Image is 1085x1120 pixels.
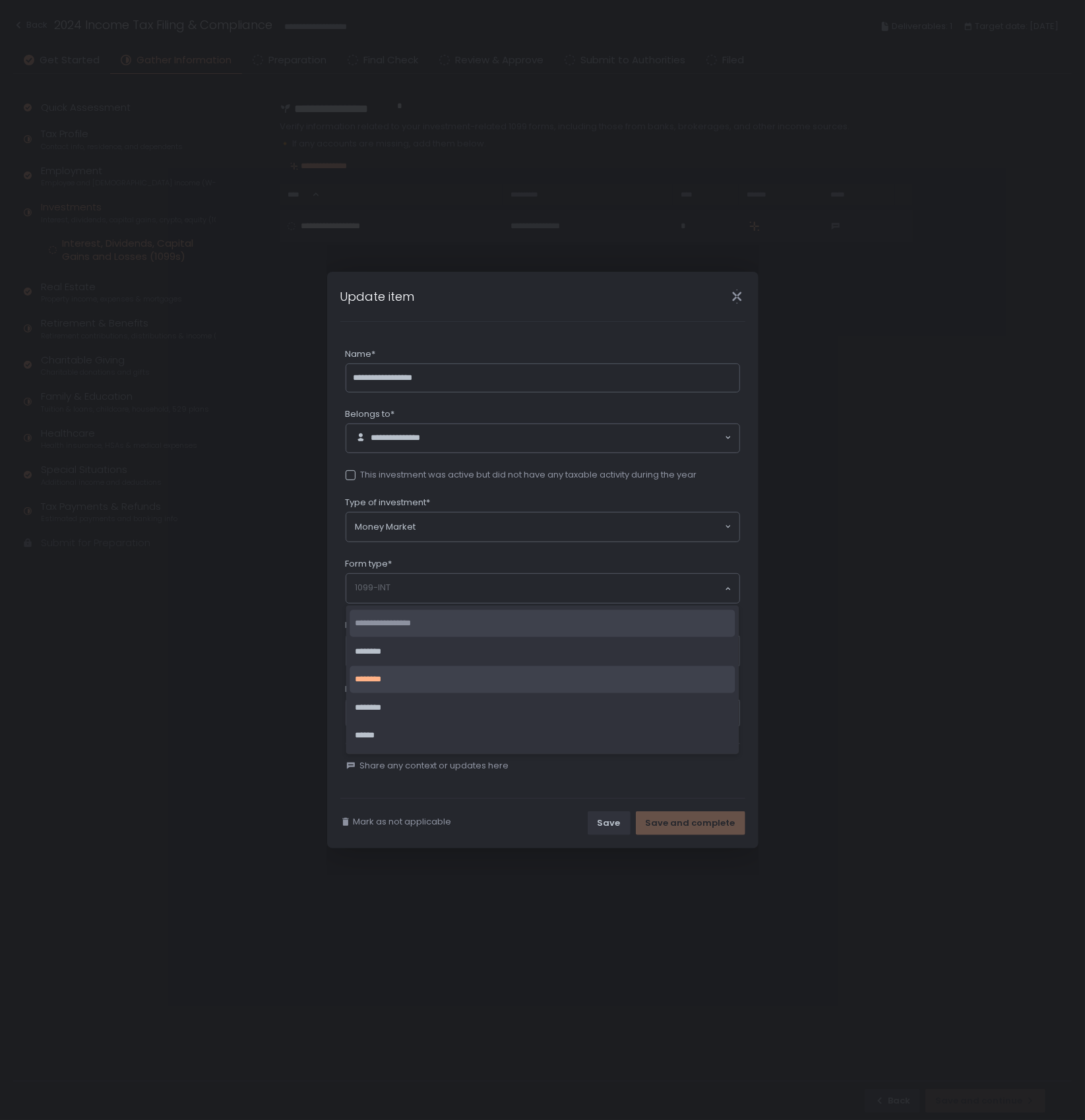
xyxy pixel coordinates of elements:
[716,289,759,304] div: Close
[346,408,395,420] span: Belongs to*
[588,811,631,835] button: Save
[416,520,724,534] input: Search for option
[356,582,724,595] input: Search for option
[346,513,739,542] div: Search for option
[346,558,392,570] span: Form type*
[346,497,431,509] span: Type of investment*
[346,424,739,453] div: Search for option
[354,816,452,828] span: Mark as not applicable
[346,574,739,603] div: Search for option
[340,288,415,305] h1: Update item
[598,817,621,829] div: Save
[441,432,723,445] input: Search for option
[340,816,452,828] button: Mark as not applicable
[360,760,509,772] span: Share any context or updates here
[346,348,376,360] span: Name*
[356,520,416,534] span: Money Market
